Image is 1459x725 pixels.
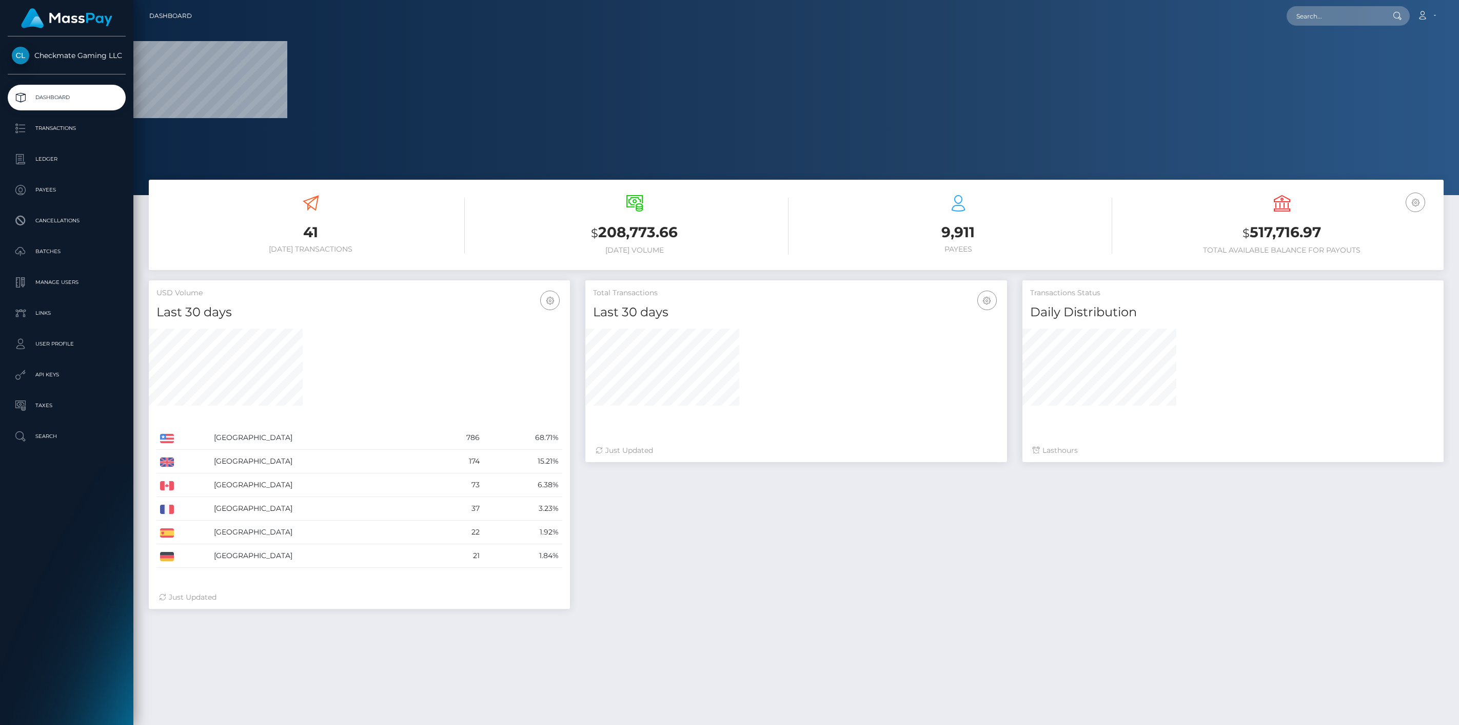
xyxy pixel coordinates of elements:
h5: USD Volume [156,288,562,298]
h3: 9,911 [804,222,1112,242]
h6: [DATE] Volume [480,246,788,255]
td: 68.71% [483,426,562,450]
td: 73 [430,473,483,497]
td: [GEOGRAPHIC_DATA] [210,521,430,544]
p: Batches [12,244,122,259]
h4: Last 30 days [593,303,999,321]
p: Taxes [12,398,122,413]
td: 1.92% [483,521,562,544]
img: US.png [160,434,174,443]
p: Transactions [12,121,122,136]
td: 15.21% [483,450,562,473]
h3: 517,716.97 [1128,222,1436,243]
td: 22 [430,521,483,544]
img: DE.png [160,552,174,561]
a: API Keys [8,362,126,388]
div: Just Updated [159,592,560,603]
img: FR.png [160,505,174,514]
a: Payees [8,177,126,203]
p: API Keys [12,367,122,383]
td: 21 [430,544,483,568]
a: Ledger [8,146,126,172]
h6: Payees [804,245,1112,254]
td: 1.84% [483,544,562,568]
h3: 41 [156,222,465,242]
td: [GEOGRAPHIC_DATA] [210,426,430,450]
td: 3.23% [483,497,562,521]
h3: 208,773.66 [480,222,788,243]
a: Taxes [8,393,126,418]
td: 37 [430,497,483,521]
a: User Profile [8,331,126,357]
p: Cancellations [12,213,122,228]
a: Cancellations [8,208,126,234]
a: Manage Users [8,270,126,295]
input: Search... [1287,6,1383,26]
a: Search [8,424,126,449]
small: $ [591,226,598,240]
h6: Total Available Balance for Payouts [1128,246,1436,255]
div: Just Updated [596,445,996,456]
img: Checkmate Gaming LLC [12,47,29,64]
p: User Profile [12,336,122,352]
a: Transactions [8,116,126,141]
td: [GEOGRAPHIC_DATA] [210,473,430,497]
td: [GEOGRAPHIC_DATA] [210,450,430,473]
small: $ [1243,226,1250,240]
img: GB.png [160,457,174,467]
div: Last hours [1033,445,1433,456]
a: Dashboard [149,5,192,27]
p: Search [12,429,122,444]
td: 174 [430,450,483,473]
h5: Total Transactions [593,288,999,298]
img: MassPay Logo [21,8,112,28]
p: Links [12,306,122,321]
p: Dashboard [12,90,122,105]
p: Ledger [12,151,122,167]
a: Batches [8,239,126,264]
a: Dashboard [8,85,126,110]
h5: Transactions Status [1030,288,1436,298]
p: Payees [12,182,122,198]
span: Checkmate Gaming LLC [8,51,126,60]
img: ES.png [160,528,174,538]
td: [GEOGRAPHIC_DATA] [210,497,430,521]
p: Manage Users [12,275,122,290]
td: [GEOGRAPHIC_DATA] [210,544,430,568]
a: Links [8,300,126,326]
h4: Last 30 days [156,303,562,321]
img: CA.png [160,481,174,490]
td: 786 [430,426,483,450]
h6: [DATE] Transactions [156,245,465,254]
h4: Daily Distribution [1030,303,1436,321]
td: 6.38% [483,473,562,497]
